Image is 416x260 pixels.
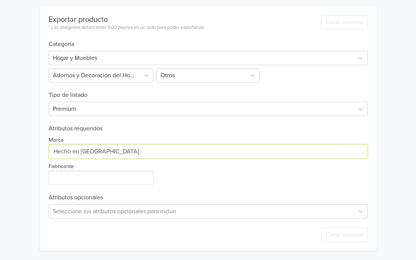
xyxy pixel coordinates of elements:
[49,162,74,171] label: Fabricante
[49,194,368,201] h6: Atributos opcionales
[49,15,205,24] div: Exportar producto
[49,136,64,144] label: Marca
[321,15,368,29] button: Crear anuncio
[49,125,368,132] h6: Atributos requeridos
[49,32,368,48] h6: Categoría
[49,83,368,99] h6: Tipo de listado
[321,228,368,242] button: Crear anuncio
[49,24,205,32] div: * Las imágenes deben tener 500 píxeles en un lado para poder exportarlas.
